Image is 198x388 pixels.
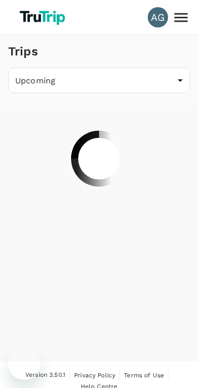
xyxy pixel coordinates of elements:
img: TruTrip logo [16,6,71,28]
div: AG [148,7,168,27]
h1: Trips [8,35,38,68]
div: Upcoming [8,68,190,93]
span: Version 3.50.1 [25,370,65,380]
span: Terms of Use [124,372,164,379]
span: Privacy Policy [74,372,115,379]
a: Privacy Policy [74,370,115,381]
iframe: Button to launch messaging window [8,347,41,380]
a: Terms of Use [124,370,164,381]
